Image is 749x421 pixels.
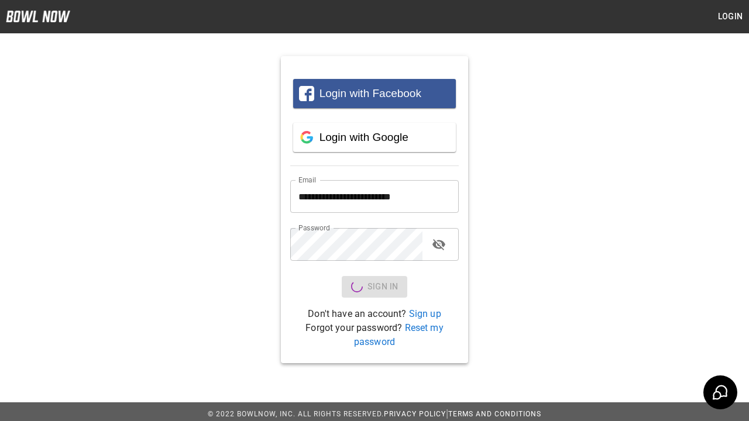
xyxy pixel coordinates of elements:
[384,410,446,418] a: Privacy Policy
[448,410,541,418] a: Terms and Conditions
[6,11,70,22] img: logo
[354,322,444,347] a: Reset my password
[319,87,421,99] span: Login with Facebook
[427,233,451,256] button: toggle password visibility
[293,79,456,108] button: Login with Facebook
[712,6,749,27] button: Login
[290,307,459,321] p: Don't have an account?
[208,410,384,418] span: © 2022 BowlNow, Inc. All Rights Reserved.
[409,308,441,319] a: Sign up
[290,321,459,349] p: Forgot your password?
[293,123,456,152] button: Login with Google
[319,131,408,143] span: Login with Google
